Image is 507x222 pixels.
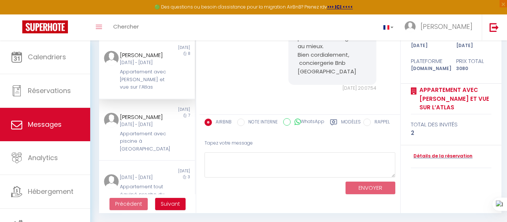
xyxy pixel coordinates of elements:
[104,174,119,189] img: ...
[28,187,73,196] span: Hébergement
[109,198,148,211] button: Previous
[155,198,186,211] button: Next
[120,68,166,91] div: Appartement avec [PERSON_NAME] et vue sur l’Atlas
[399,14,482,40] a: ... [PERSON_NAME]
[371,119,390,127] label: RAPPEL
[120,183,166,206] div: Appartement tout équipé proche du centre
[120,130,166,153] div: Appartement avec piscine à [GEOGRAPHIC_DATA]
[188,174,190,180] span: 3
[147,107,195,113] div: [DATE]
[421,22,472,31] span: [PERSON_NAME]
[411,129,491,137] div: 2
[411,153,472,160] a: Détails de la réservation
[411,120,491,129] div: total des invités
[346,182,395,195] button: ENVOYER
[451,65,496,72] div: 3080
[108,14,144,40] a: Chercher
[161,200,180,208] span: Suivant
[28,52,66,62] span: Calendriers
[120,51,166,60] div: [PERSON_NAME]
[451,42,496,49] div: [DATE]
[291,118,324,126] label: WhatsApp
[120,174,166,181] div: [DATE] - [DATE]
[417,86,491,112] a: Appartement avec [PERSON_NAME] et vue sur l’Atlas
[120,113,166,122] div: [PERSON_NAME]
[120,121,166,128] div: [DATE] - [DATE]
[28,120,62,129] span: Messages
[147,168,195,174] div: [DATE]
[341,119,361,128] label: Modèles
[120,59,166,66] div: [DATE] - [DATE]
[406,42,451,49] div: [DATE]
[245,119,278,127] label: NOTE INTERNE
[104,113,119,127] img: ...
[406,65,451,72] div: [DOMAIN_NAME]
[212,119,232,127] label: AIRBNB
[288,85,376,92] div: [DATE] 20:07:54
[28,86,71,95] span: Réservations
[147,45,195,51] div: [DATE]
[188,51,190,56] span: 8
[405,21,416,32] img: ...
[22,20,68,33] img: Super Booking
[406,57,451,66] div: Plateforme
[28,153,58,162] span: Analytics
[113,23,139,30] span: Chercher
[451,57,496,66] div: Prix total
[115,200,142,208] span: Précédent
[104,51,119,66] img: ...
[327,4,353,10] a: >>> ICI <<<<
[188,113,190,118] span: 7
[490,23,499,32] img: logout
[205,134,395,152] div: Tapez votre message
